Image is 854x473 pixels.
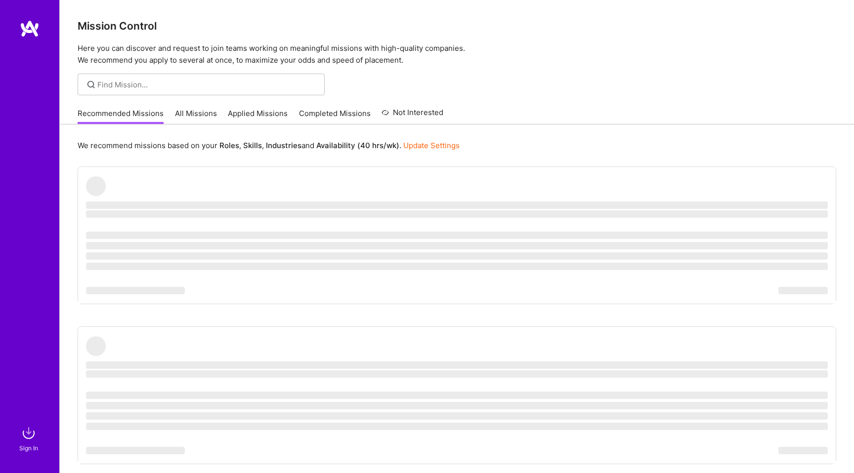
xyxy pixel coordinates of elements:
img: sign in [19,423,39,443]
p: We recommend missions based on your , , and . [78,140,460,151]
h3: Mission Control [78,20,836,32]
b: Skills [243,141,262,150]
b: Availability (40 hrs/wk) [316,141,399,150]
a: Applied Missions [228,108,288,124]
a: sign inSign In [21,423,39,453]
a: Recommended Missions [78,108,164,124]
a: Update Settings [403,141,460,150]
div: Sign In [19,443,38,453]
input: Find Mission... [97,79,317,90]
i: icon SearchGrey [85,79,97,90]
a: Completed Missions [299,108,371,124]
a: All Missions [175,108,217,124]
b: Roles [219,141,239,150]
a: Not Interested [382,107,443,124]
img: logo [20,20,40,38]
p: Here you can discover and request to join teams working on meaningful missions with high-quality ... [78,42,836,66]
b: Industries [266,141,301,150]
